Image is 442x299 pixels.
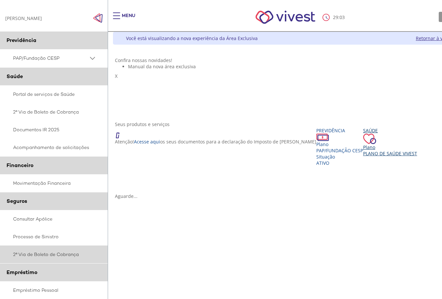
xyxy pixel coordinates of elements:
img: ico_dinheiro.png [316,134,329,141]
span: 03 [340,14,345,20]
span: Financeiro [7,162,33,169]
span: Manual da nova área exclusiva [128,63,196,70]
span: PAP/Fundação CESP [316,147,363,154]
div: Plano [316,141,363,147]
div: Saúde [363,127,417,134]
img: ico_atencao.png [115,127,126,139]
span: Click to close side navigation. [93,13,103,23]
span: Plano de Saúde VIVEST [363,150,417,157]
p: Atenção! os seus documentos para a declaração do Imposto de [PERSON_NAME] [115,139,316,145]
img: Fechar menu [93,13,103,23]
div: Situação [316,154,363,160]
span: Previdência [7,37,36,44]
img: ico_coracao.png [363,134,376,144]
span: 29 [333,14,338,20]
div: [PERSON_NAME] [5,15,42,21]
span: X [115,73,118,79]
span: PAP/Fundação CESP [13,54,88,62]
span: Empréstimo [7,269,37,276]
div: : [322,14,346,21]
span: Seguros [7,198,27,204]
a: Saúde PlanoPlano de Saúde VIVEST [363,127,417,157]
span: Ativo [316,160,329,166]
div: Plano [363,144,417,150]
div: Previdência [316,127,363,134]
a: Acesse aqui [134,139,160,145]
a: Previdência PlanoPAP/Fundação CESP SituaçãoAtivo [316,127,363,166]
div: Menu [122,12,135,26]
span: Saúde [7,73,23,80]
img: Vivest [248,3,322,31]
div: Você está visualizando a nova experiência da Área Exclusiva [126,35,258,41]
